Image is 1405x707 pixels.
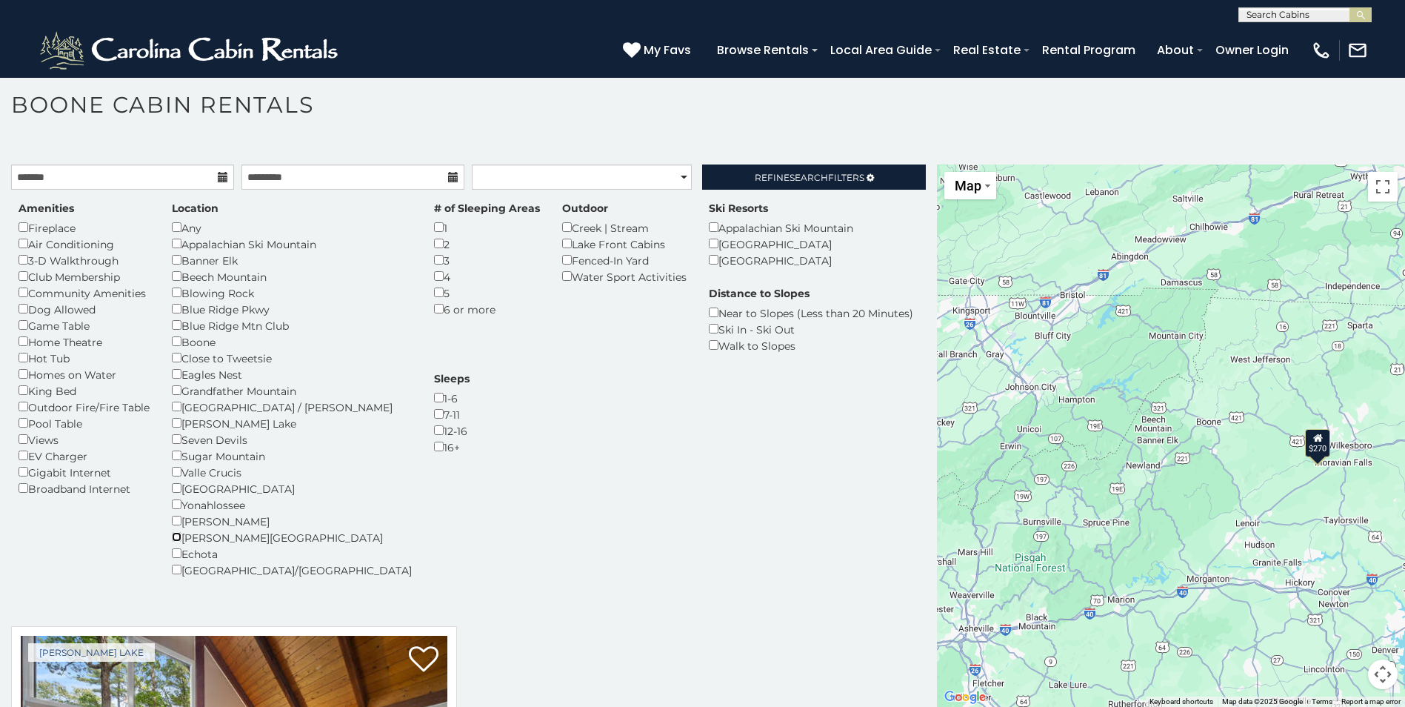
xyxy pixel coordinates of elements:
[941,688,989,707] img: Google
[19,333,150,350] div: Home Theatre
[434,301,540,317] div: 6 or more
[172,317,412,333] div: Blue Ridge Mtn Club
[19,480,150,497] div: Broadband Internet
[790,172,828,183] span: Search
[19,285,150,301] div: Community Amenities
[19,399,150,415] div: Outdoor Fire/Fire Table
[28,643,155,662] a: [PERSON_NAME] Lake
[946,37,1028,63] a: Real Estate
[1149,37,1201,63] a: About
[409,645,438,676] a: Add to favorites
[172,350,412,366] div: Close to Tweetsie
[172,301,412,317] div: Blue Ridge Pkwy
[19,201,74,216] label: Amenities
[562,252,687,268] div: Fenced-In Yard
[562,268,687,285] div: Water Sport Activities
[172,415,412,431] div: [PERSON_NAME] Lake
[19,252,150,268] div: 3-D Walkthrough
[172,431,412,448] div: Seven Devils
[755,172,864,183] span: Refine Filters
[1149,697,1213,707] button: Keyboard shortcuts
[1312,697,1332,706] a: Terms
[434,422,470,439] div: 12-16
[19,415,150,431] div: Pool Table
[644,41,691,59] span: My Favs
[1368,172,1398,202] button: Toggle fullscreen view
[702,165,925,190] a: RefineSearchFilters
[172,480,412,497] div: [GEOGRAPHIC_DATA]
[19,301,150,317] div: Dog Allowed
[172,236,412,252] div: Appalachian Ski Mountain
[19,236,150,252] div: Air Conditioning
[19,350,150,366] div: Hot Tub
[710,37,816,63] a: Browse Rentals
[172,333,412,350] div: Boone
[709,252,853,268] div: [GEOGRAPHIC_DATA]
[1341,697,1401,706] a: Report a map error
[709,337,913,353] div: Walk to Slopes
[1368,660,1398,689] button: Map camera controls
[955,178,981,193] span: Map
[172,366,412,382] div: Eagles Nest
[434,252,540,268] div: 3
[1035,37,1143,63] a: Rental Program
[172,545,412,562] div: Echota
[434,236,540,252] div: 2
[19,219,150,236] div: Fireplace
[19,448,150,464] div: EV Charger
[172,513,412,529] div: [PERSON_NAME]
[19,366,150,382] div: Homes on Water
[172,497,412,513] div: Yonahlossee
[709,219,853,236] div: Appalachian Ski Mountain
[172,285,412,301] div: Blowing Rock
[709,201,768,216] label: Ski Resorts
[434,390,470,406] div: 1-6
[172,252,412,268] div: Banner Elk
[562,201,608,216] label: Outdoor
[37,28,344,73] img: White-1-2.png
[562,236,687,252] div: Lake Front Cabins
[623,41,695,60] a: My Favs
[709,321,913,337] div: Ski In - Ski Out
[709,286,810,301] label: Distance to Slopes
[434,439,470,455] div: 16+
[1311,40,1332,61] img: phone-regular-white.png
[172,382,412,399] div: Grandfather Mountain
[172,562,412,578] div: [GEOGRAPHIC_DATA]/[GEOGRAPHIC_DATA]
[823,37,939,63] a: Local Area Guide
[172,464,412,480] div: Valle Crucis
[434,285,540,301] div: 5
[19,431,150,448] div: Views
[1305,429,1330,457] div: $270
[172,448,412,464] div: Sugar Mountain
[709,305,913,321] div: Near to Slopes (Less than 20 Minutes)
[709,236,853,252] div: [GEOGRAPHIC_DATA]
[19,317,150,333] div: Game Table
[944,172,996,199] button: Change map style
[172,268,412,285] div: Beech Mountain
[172,201,218,216] label: Location
[1347,40,1368,61] img: mail-regular-white.png
[19,268,150,285] div: Club Membership
[434,406,470,422] div: 7-11
[434,268,540,285] div: 4
[941,688,989,707] a: Open this area in Google Maps (opens a new window)
[19,464,150,480] div: Gigabit Internet
[562,219,687,236] div: Creek | Stream
[172,529,412,545] div: [PERSON_NAME][GEOGRAPHIC_DATA]
[434,201,540,216] label: # of Sleeping Areas
[172,219,412,236] div: Any
[434,371,470,386] label: Sleeps
[434,219,540,236] div: 1
[1208,37,1296,63] a: Owner Login
[1222,697,1303,706] span: Map data ©2025 Google
[19,382,150,399] div: King Bed
[172,399,412,415] div: [GEOGRAPHIC_DATA] / [PERSON_NAME]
